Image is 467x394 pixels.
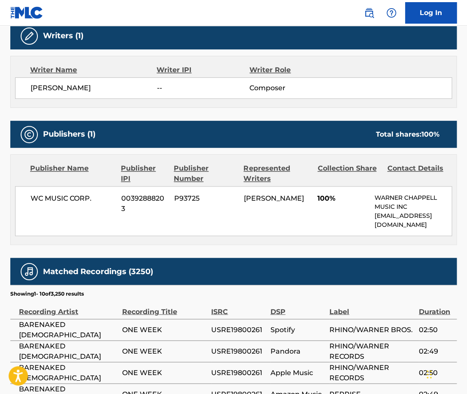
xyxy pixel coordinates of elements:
[419,367,452,378] span: 02:50
[121,163,167,184] div: Publisher IPI
[383,4,400,21] div: Help
[122,297,207,317] div: Recording Title
[419,324,452,335] span: 02:50
[24,129,34,140] img: Publishers
[249,83,334,93] span: Composer
[121,193,168,214] span: 00392888203
[270,324,325,335] span: Spotify
[317,193,368,203] span: 100%
[19,319,118,340] span: BARENAKED [DEMOGRAPHIC_DATA]
[317,163,381,184] div: Collection Share
[19,341,118,361] span: BARENAKED [DEMOGRAPHIC_DATA]
[43,31,83,41] h5: Writers (1)
[364,8,374,18] img: search
[122,367,207,378] span: ONE WEEK
[211,346,266,356] span: USRE19800261
[405,2,457,24] a: Log In
[329,297,415,317] div: Label
[174,163,237,184] div: Publisher Number
[19,362,118,383] span: BARENAKED [DEMOGRAPHIC_DATA]
[249,65,334,75] div: Writer Role
[387,163,450,184] div: Contact Details
[24,266,34,277] img: Matched Recordings
[270,346,325,356] span: Pandora
[10,290,84,297] p: Showing 1 - 10 of 3,250 results
[24,31,34,41] img: Writers
[31,83,157,93] span: [PERSON_NAME]
[376,129,439,140] div: Total shares:
[211,297,266,317] div: ISRC
[427,361,432,387] div: Drag
[10,6,43,19] img: MLC Logo
[270,297,325,317] div: DSP
[19,297,118,317] div: Recording Artist
[329,362,415,383] span: RHINO/WARNER RECORDS
[211,324,266,335] span: USRE19800261
[30,163,114,184] div: Publisher Name
[174,193,237,203] span: P93725
[329,341,415,361] span: RHINO/WARNER RECORDS
[122,324,207,335] span: ONE WEEK
[157,83,249,93] span: --
[30,65,157,75] div: Writer Name
[374,193,452,211] p: WARNER CHAPPELL MUSIC INC
[43,266,153,276] h5: Matched Recordings (3250)
[329,324,415,335] span: RHINO/WARNER BROS.
[419,297,452,317] div: Duration
[43,129,95,139] h5: Publishers (1)
[374,211,452,229] p: [EMAIL_ADDRESS][DOMAIN_NAME]
[360,4,378,21] a: Public Search
[243,194,304,202] span: [PERSON_NAME]
[421,130,439,138] span: 100 %
[122,346,207,356] span: ONE WEEK
[31,193,115,203] span: WC MUSIC CORP.
[386,8,396,18] img: help
[270,367,325,378] span: Apple Music
[243,163,311,184] div: Represented Writers
[157,65,249,75] div: Writer IPI
[424,353,467,394] iframe: Chat Widget
[419,346,452,356] span: 02:49
[211,367,266,378] span: USRE19800261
